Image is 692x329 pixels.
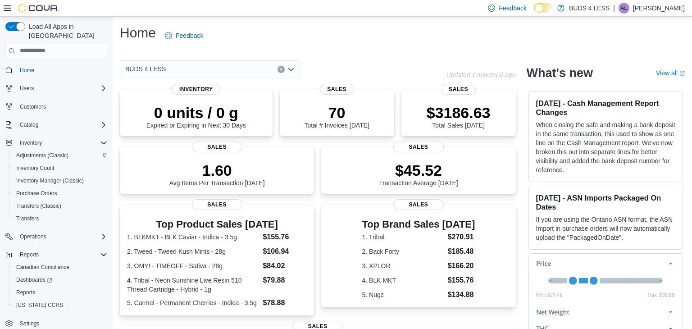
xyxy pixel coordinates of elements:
[16,65,38,76] a: Home
[446,71,515,78] p: Updated 1 minute(s) ago
[20,251,39,258] span: Reports
[161,27,207,45] a: Feedback
[13,262,107,273] span: Canadian Compliance
[448,275,475,286] dd: $155.76
[16,276,52,283] span: Dashboards
[16,249,42,260] button: Reports
[16,137,46,148] button: Inventory
[176,31,203,40] span: Feedback
[20,139,42,146] span: Inventory
[16,289,35,296] span: Reports
[9,200,111,212] button: Transfers (Classic)
[20,67,34,74] span: Home
[169,161,265,179] p: 1.60
[127,276,259,294] dt: 4. Tribal - Neon Sunshine Live Resin 510 Thread Cartridge - Hybrid - 1g
[2,230,111,243] button: Operations
[9,299,111,311] button: [US_STATE] CCRS
[278,66,285,73] button: Clear input
[16,119,107,130] span: Catalog
[13,300,107,311] span: Washington CCRS
[16,231,50,242] button: Operations
[9,162,111,174] button: Inventory Count
[427,104,491,129] div: Total Sales [DATE]
[621,3,628,14] span: AL
[362,261,444,270] dt: 3. XPLOR
[25,22,107,40] span: Load All Apps in [GEOGRAPHIC_DATA]
[16,137,107,148] span: Inventory
[16,302,63,309] span: [US_STATE] CCRS
[263,275,307,286] dd: $79.88
[192,199,242,210] span: Sales
[146,104,246,129] div: Expired or Expiring in Next 30 Days
[16,264,69,271] span: Canadian Compliance
[127,298,259,307] dt: 5. Carmel - Permanent Cherries - Indica - 3.5g
[633,3,685,14] p: [PERSON_NAME]
[13,274,107,285] span: Dashboards
[263,246,307,257] dd: $106.94
[448,232,475,242] dd: $270.91
[13,287,107,298] span: Reports
[2,137,111,149] button: Inventory
[441,84,475,95] span: Sales
[9,274,111,286] a: Dashboards
[2,248,111,261] button: Reports
[16,318,43,329] a: Settings
[16,249,107,260] span: Reports
[16,318,107,329] span: Settings
[13,287,39,298] a: Reports
[13,150,107,161] span: Adjustments (Classic)
[536,99,675,117] h3: [DATE] - Cash Management Report Changes
[20,85,34,92] span: Users
[18,4,59,13] img: Cova
[9,149,111,162] button: Adjustments (Classic)
[13,274,56,285] a: Dashboards
[13,300,67,311] a: [US_STATE] CCRS
[393,199,444,210] span: Sales
[13,175,87,186] a: Inventory Manager (Classic)
[613,3,615,14] p: |
[146,104,246,122] p: 0 units / 0 g
[320,84,354,95] span: Sales
[536,193,675,211] h3: [DATE] - ASN Imports Packaged On Dates
[20,233,46,240] span: Operations
[2,64,111,77] button: Home
[127,247,259,256] dt: 2. Tweed - Tweed Kush Mints - 28g
[16,101,107,112] span: Customers
[16,177,84,184] span: Inventory Manager (Classic)
[13,262,73,273] a: Canadian Compliance
[448,289,475,300] dd: $134.88
[20,103,46,110] span: Customers
[534,3,553,13] input: Dark Mode
[569,3,610,14] p: BUDS 4 LESS
[9,174,111,187] button: Inventory Manager (Classic)
[13,175,107,186] span: Inventory Manager (Classic)
[536,120,675,174] p: When closing the safe and making a bank deposit in the same transaction, this used to show as one...
[362,276,444,285] dt: 4. BLK MKT
[16,64,107,76] span: Home
[13,163,107,174] span: Inventory Count
[9,187,111,200] button: Purchase Orders
[172,84,220,95] span: Inventory
[127,219,307,230] h3: Top Product Sales [DATE]
[304,104,369,129] div: Total # Invoices [DATE]
[16,101,50,112] a: Customers
[169,161,265,187] div: Avg Items Per Transaction [DATE]
[2,82,111,95] button: Users
[16,152,68,159] span: Adjustments (Classic)
[13,163,58,174] a: Inventory Count
[16,231,107,242] span: Operations
[362,233,444,242] dt: 1. Tribal
[9,286,111,299] button: Reports
[499,4,526,13] span: Feedback
[362,247,444,256] dt: 2. Back Forty
[13,201,65,211] a: Transfers (Classic)
[13,150,72,161] a: Adjustments (Classic)
[536,215,675,242] p: If you are using the Ontario ASN format, the ASN Import in purchase orders will now automatically...
[120,24,156,42] h1: Home
[287,66,295,73] button: Open list of options
[263,297,307,308] dd: $78.88
[362,290,444,299] dt: 5. Nugz
[127,261,259,270] dt: 3. OMY! - TIMEOFF - Sativa - 28g
[379,161,458,187] div: Transaction Average [DATE]
[16,215,39,222] span: Transfers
